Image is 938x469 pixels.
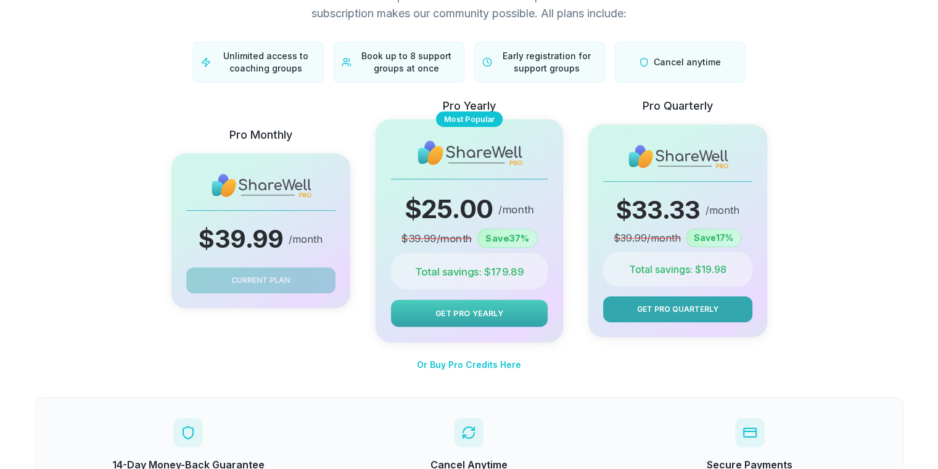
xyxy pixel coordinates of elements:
p: Pro Monthly [229,126,292,144]
span: Unlimited access to coaching groups [216,50,316,75]
span: Or Buy Pro Credits Here [417,359,521,370]
button: Get Pro Yearly [390,300,547,327]
button: Get Pro Quarterly [603,296,752,322]
span: Book up to 8 support groups at once [356,50,456,75]
p: Pro Quarterly [643,97,713,115]
button: Or Buy Pro Credits Here [417,352,521,378]
span: Early registration for support groups [497,50,597,75]
span: Cancel anytime [654,56,721,68]
p: Pro Yearly [443,97,496,115]
span: Get Pro Yearly [435,308,503,319]
span: Get Pro Quarterly [637,304,718,315]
